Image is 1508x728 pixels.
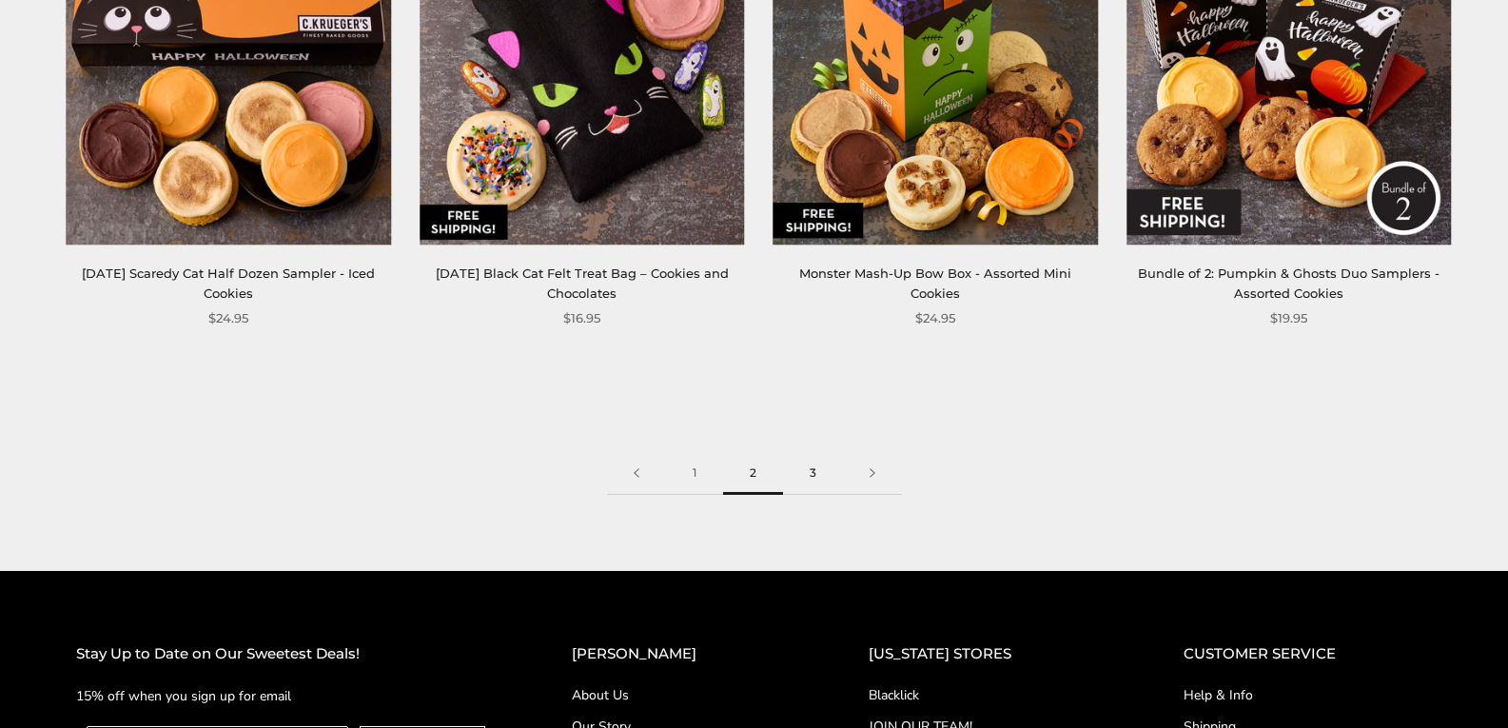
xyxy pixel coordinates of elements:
a: 1 [666,452,723,495]
a: 3 [783,452,843,495]
h2: [PERSON_NAME] [572,642,793,666]
p: 15% off when you sign up for email [76,685,496,707]
a: Previous page [607,452,666,495]
span: $16.95 [563,308,600,328]
span: 2 [723,452,783,495]
span: $19.95 [1270,308,1307,328]
a: About Us [572,685,793,705]
a: [DATE] Scaredy Cat Half Dozen Sampler - Iced Cookies [82,266,375,301]
a: Help & Info [1184,685,1432,705]
h2: [US_STATE] STORES [869,642,1107,666]
a: Monster Mash-Up Bow Box - Assorted Mini Cookies [799,266,1071,301]
iframe: Sign Up via Text for Offers [15,656,197,713]
a: Bundle of 2: Pumpkin & Ghosts Duo Samplers - Assorted Cookies [1138,266,1439,301]
h2: CUSTOMER SERVICE [1184,642,1432,666]
h2: Stay Up to Date on Our Sweetest Deals! [76,642,496,666]
span: $24.95 [208,308,248,328]
a: Next page [843,452,902,495]
a: [DATE] Black Cat Felt Treat Bag – Cookies and Chocolates [436,266,729,301]
a: Blacklick [869,685,1107,705]
span: $24.95 [915,308,955,328]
